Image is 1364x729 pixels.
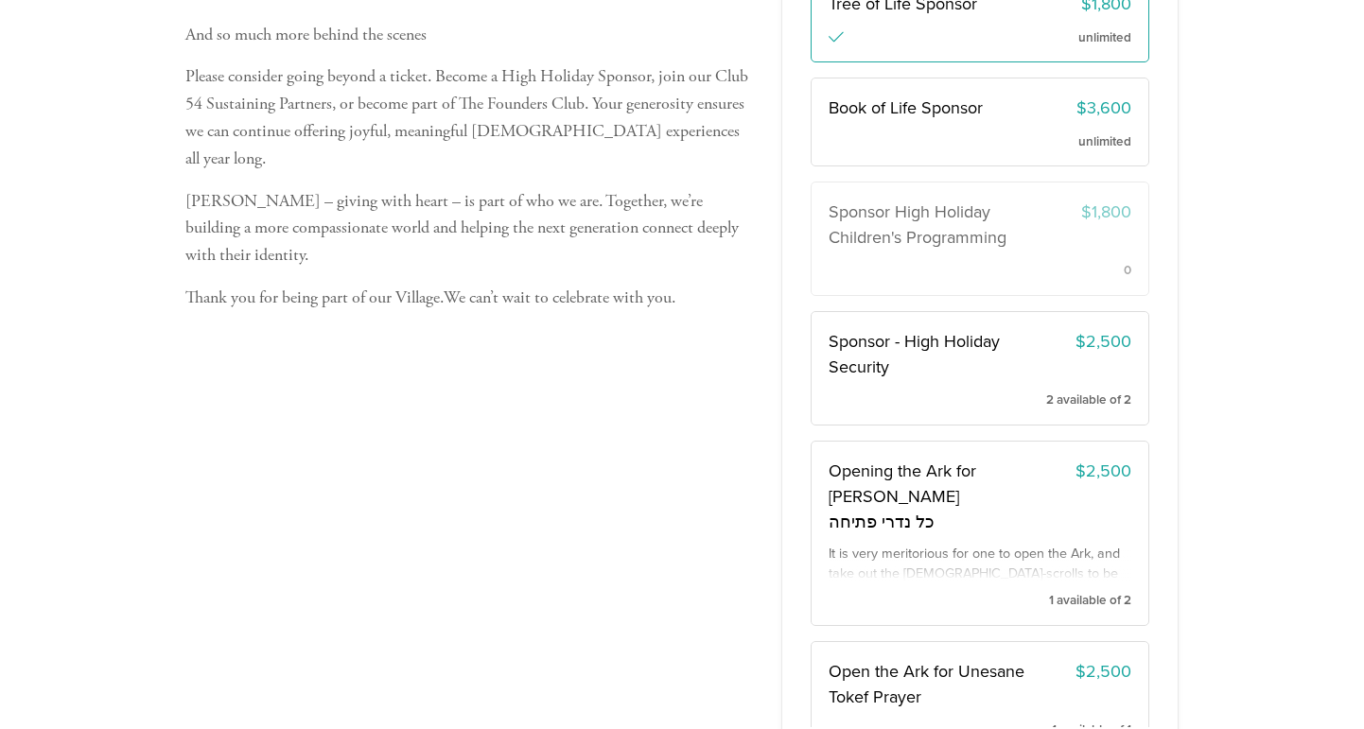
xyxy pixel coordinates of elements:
[185,22,753,49] p: And so much more behind the scenes
[1057,392,1121,408] span: available of
[1087,97,1131,118] span: 3,600
[1075,661,1086,682] span: $
[1124,392,1131,408] span: 2
[829,545,1131,580] div: It is very meritorious for one to open the Ark, and take out the [DEMOGRAPHIC_DATA]-scrolls to be...
[1057,593,1121,608] span: available of
[829,97,983,118] span: Book of Life Sponsor
[1124,593,1131,608] span: 2
[829,661,1024,707] span: Open the Ark for Unesane Tokef Prayer
[1086,661,1131,682] span: 2,500
[1046,392,1054,408] span: 2
[829,510,1033,535] span: כל נדרי פתיחה
[1049,593,1054,608] span: 1
[1086,331,1131,352] span: 2,500
[829,331,1000,377] span: Sponsor - High Holiday Security
[1078,134,1131,149] span: unlimited
[829,460,976,507] span: Opening the Ark for [PERSON_NAME]
[1076,97,1087,118] span: $
[185,188,753,269] p: [PERSON_NAME] – giving with heart – is part of who we are. Together, we’re building a more compas...
[1075,460,1086,481] span: $
[185,63,753,172] p: Please consider going beyond a ticket. Become a High Holiday Sponsor, join our Club 54 Sustaining...
[185,285,753,312] p: Thank you for being part of our Village.We can’t wait to celebrate with you.
[1075,331,1086,352] span: $
[1086,460,1131,481] span: 2,500
[1078,30,1131,45] span: unlimited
